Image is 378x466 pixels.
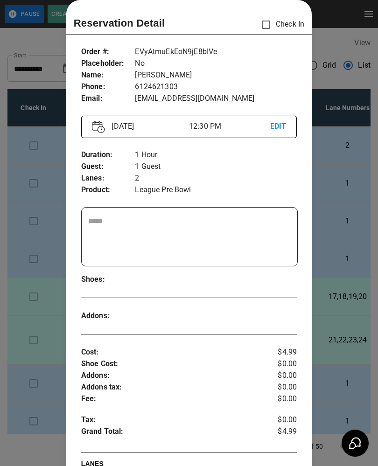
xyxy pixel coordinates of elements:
img: Vector [92,121,105,133]
p: [DATE] [108,121,189,132]
p: 2 [135,173,297,184]
p: Lanes : [81,173,135,184]
p: No [135,58,297,70]
p: Cost : [81,347,261,358]
p: Reservation Detail [74,15,165,31]
p: Placeholder : [81,58,135,70]
p: Guest : [81,161,135,173]
p: $0.00 [261,382,297,393]
p: League Pre Bowl [135,184,297,196]
p: 1 Guest [135,161,297,173]
p: 6124621303 [135,81,297,93]
p: Phone : [81,81,135,93]
p: $4.99 [261,426,297,440]
p: $4.99 [261,347,297,358]
p: Tax : [81,414,261,426]
p: [EMAIL_ADDRESS][DOMAIN_NAME] [135,93,297,104]
p: $0.00 [261,358,297,370]
p: Shoes : [81,274,135,285]
p: $0.00 [261,393,297,405]
p: Grand Total : [81,426,261,440]
p: Addons : [81,370,261,382]
p: Fee : [81,393,261,405]
p: $0.00 [261,414,297,426]
p: Check In [256,15,304,35]
p: Addons tax : [81,382,261,393]
p: EVyAtmuEkEoN9jE8bIVe [135,46,297,58]
p: 1 Hour [135,149,297,161]
p: Shoe Cost : [81,358,261,370]
p: EDIT [270,121,287,132]
p: Name : [81,70,135,81]
p: Duration : [81,149,135,161]
p: [PERSON_NAME] [135,70,297,81]
p: $0.00 [261,370,297,382]
p: 12:30 PM [189,121,270,132]
p: Email : [81,93,135,104]
p: Product : [81,184,135,196]
p: Addons : [81,310,135,322]
p: Order # : [81,46,135,58]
